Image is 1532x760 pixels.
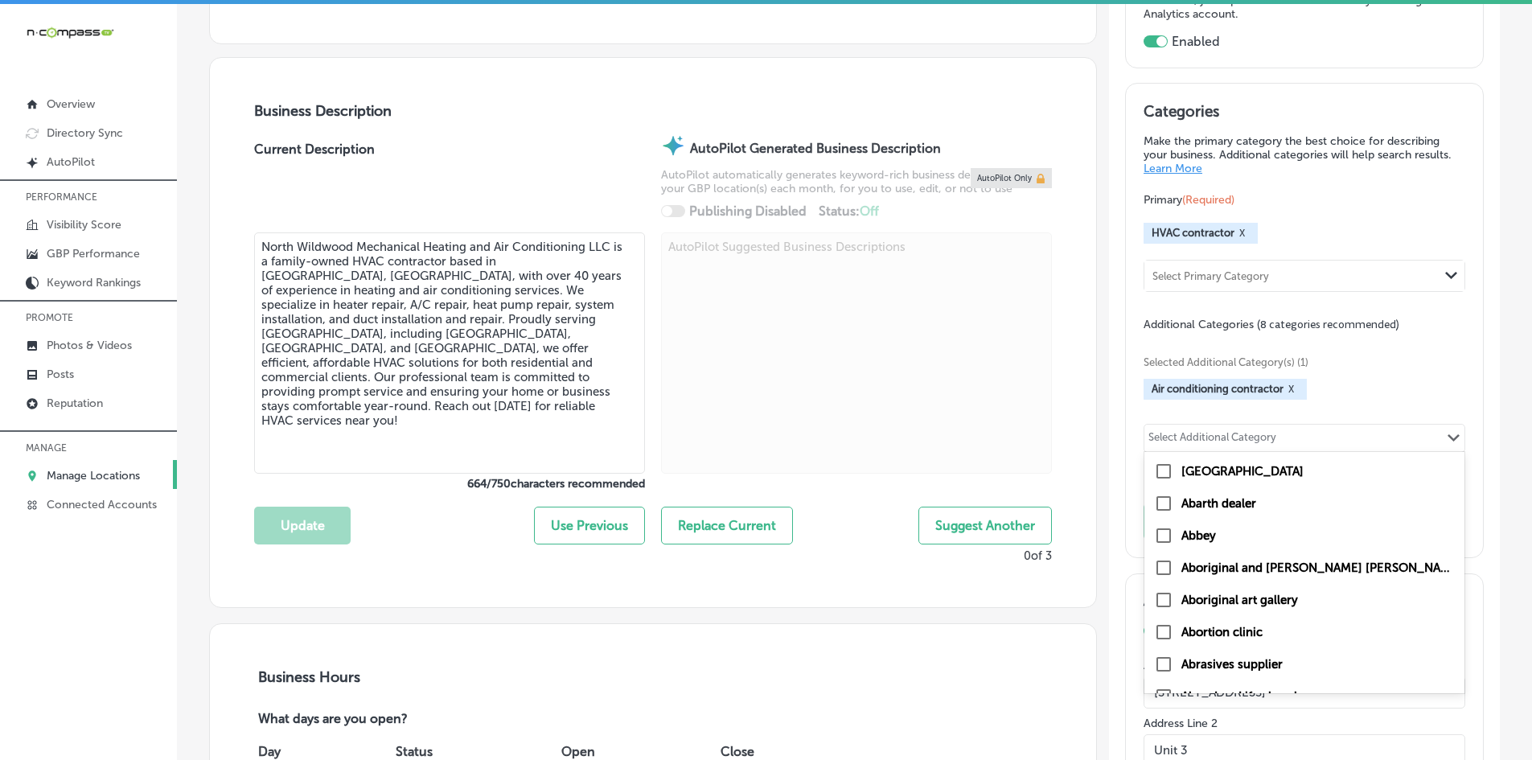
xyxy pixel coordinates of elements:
button: Suggest Another [918,507,1052,544]
div: Select Primary Category [1152,269,1269,281]
label: Abarth dealer [1181,496,1256,511]
button: Update [1144,503,1272,540]
p: What days are you open? [254,712,523,729]
label: Aadhaar center [1181,464,1304,479]
p: Keyword Rankings [47,276,141,290]
label: Aboriginal and Torres Strait Islander organisation [1181,561,1455,575]
label: Abortion clinic [1181,625,1263,639]
span: (Required) [1182,193,1234,207]
label: Aboriginal art gallery [1181,593,1298,607]
p: Photos & Videos [47,339,132,352]
label: Abrasives supplier [1181,657,1283,672]
p: Connected Accounts [47,498,157,511]
span: Primary [1144,193,1234,207]
p: AutoPilot [47,155,95,169]
span: (8 categories recommended) [1257,317,1399,332]
label: 664 / 750 characters recommended [254,477,645,491]
div: Select Additional Category [1148,431,1276,450]
p: Directory Sync [47,126,123,140]
button: Use Previous [534,507,645,544]
h3: Business Description [254,102,1052,120]
span: HVAC contractor [1152,227,1234,239]
strong: AutoPilot Generated Business Description [690,141,941,156]
a: Learn More [1144,162,1202,175]
button: X [1284,383,1299,396]
p: Overview [47,97,95,111]
button: Replace Current [661,507,793,544]
button: X [1234,227,1250,240]
span: Additional Categories [1144,318,1399,331]
span: Selected Additional Category(s) (1) [1144,356,1453,368]
span: Air conditioning contractor [1152,383,1284,395]
h3: Categories [1144,102,1465,126]
p: Posts [47,368,74,381]
h3: Business Hours [254,668,1052,686]
label: Abbey [1181,528,1216,543]
label: Enabled [1172,34,1220,49]
p: GBP Performance [47,247,140,261]
label: Current Description [254,142,375,232]
textarea: North Wildwood Mechanical Heating and Air Conditioning LLC is a family-owned HVAC contractor base... [254,232,645,474]
p: Manage Locations [47,469,140,483]
label: Abundant Life church [1181,689,1301,704]
img: 660ab0bf-5cc7-4cb8-ba1c-48b5ae0f18e60NCTV_CLogo_TV_Black_-500x88.png [26,25,114,40]
button: Update [254,507,351,544]
img: autopilot-icon [661,134,685,158]
p: Reputation [47,396,103,410]
label: Address Line 2 [1144,717,1465,730]
p: Make the primary category the best choice for describing your business. Additional categories wil... [1144,134,1465,175]
p: 0 of 3 [1024,548,1052,563]
p: Visibility Score [47,218,121,232]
